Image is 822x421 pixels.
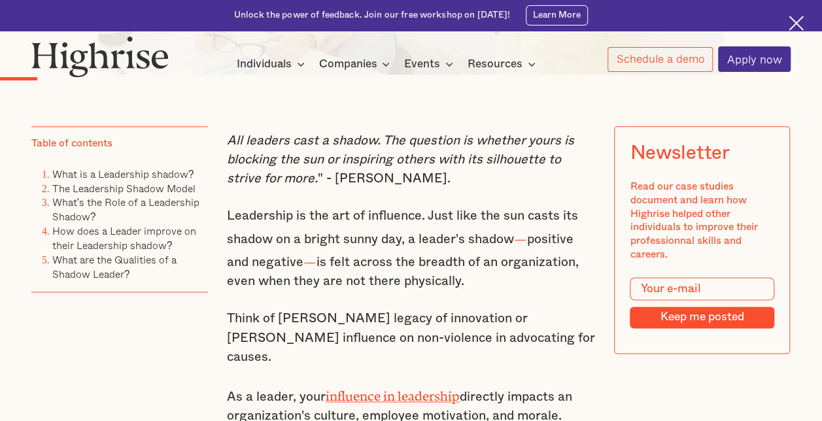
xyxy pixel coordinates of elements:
strong: — [303,254,317,263]
a: Apply now [718,46,791,72]
div: Table of contents [31,137,112,150]
img: Highrise logo [31,36,169,77]
div: Unlock the power of feedback. Join our free workshop on [DATE]! [234,9,511,22]
strong: — [514,231,527,240]
div: Companies [318,56,377,72]
div: Individuals [237,56,309,72]
a: Schedule a demo [608,47,713,72]
div: Companies [318,56,394,72]
div: Resources [468,56,522,72]
div: Read our case studies document and learn how Highrise helped other individuals to improve their p... [630,180,774,261]
form: Modal Form [630,277,774,328]
a: influence in leadership [326,389,460,397]
em: All leaders cast a shadow. The question is whether yours is blocking the sun or inspiring others ... [227,134,574,186]
a: What is a Leadership shadow? [52,166,194,182]
a: Learn More [526,5,588,25]
p: " - [PERSON_NAME]. [227,131,596,189]
div: Newsletter [630,142,730,164]
img: Cross icon [789,16,804,31]
div: Resources [468,56,539,72]
p: Think of [PERSON_NAME] legacy of innovation or [PERSON_NAME] influence on non-violence in advocat... [227,309,596,367]
div: Events [404,56,440,72]
a: What are the Qualities of a Shadow Leader? [52,252,177,282]
a: The Leadership Shadow Model [52,180,196,196]
div: Events [404,56,457,72]
input: Your e-mail [630,277,774,300]
p: Leadership is the art of influence. Just like the sun casts its shadow on a bright sunny day, a l... [227,207,596,292]
a: What's the Role of a Leadership Shadow? [52,194,199,224]
div: Individuals [237,56,292,72]
a: How does a Leader improve on their Leadership shadow? [52,223,196,253]
input: Keep me posted [630,307,774,328]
